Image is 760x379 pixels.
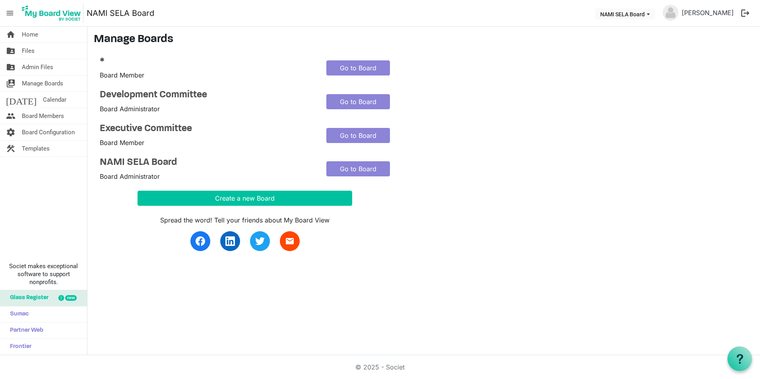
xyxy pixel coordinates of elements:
[326,60,390,75] a: Go to Board
[4,262,83,286] span: Societ makes exceptional software to support nonprofits.
[22,27,38,43] span: Home
[43,92,66,108] span: Calendar
[6,323,43,338] span: Partner Web
[100,123,314,135] a: Executive Committee
[100,157,314,168] a: NAMI SELA Board
[87,5,154,21] a: NAMI SELA Board
[94,33,754,46] h3: Manage Boards
[100,139,144,147] span: Board Member
[100,172,160,180] span: Board Administrator
[22,108,64,124] span: Board Members
[326,128,390,143] a: Go to Board
[355,363,405,371] a: © 2025 - Societ
[6,306,29,322] span: Sumac
[679,5,737,21] a: [PERSON_NAME]
[6,339,31,355] span: Frontier
[22,59,53,75] span: Admin Files
[100,105,160,113] span: Board Administrator
[285,236,295,246] span: email
[100,89,314,101] a: Development Committee
[6,108,16,124] span: people
[280,231,300,251] a: email
[138,191,352,206] button: Create a new Board
[6,43,16,59] span: folder_shared
[6,27,16,43] span: home
[19,3,83,23] img: My Board View Logo
[6,141,16,157] span: construction
[22,141,50,157] span: Templates
[22,43,35,59] span: Files
[6,75,16,91] span: switch_account
[6,124,16,140] span: settings
[19,3,87,23] a: My Board View Logo
[663,5,679,21] img: no-profile-picture.svg
[65,295,77,301] div: new
[326,161,390,176] a: Go to Board
[100,71,144,79] span: Board Member
[6,59,16,75] span: folder_shared
[225,236,235,246] img: linkedin.svg
[6,290,48,306] span: Glass Register
[737,5,754,21] button: logout
[326,94,390,109] a: Go to Board
[2,6,17,21] span: menu
[255,236,265,246] img: twitter.svg
[196,236,205,246] img: facebook.svg
[6,92,37,108] span: [DATE]
[138,215,352,225] div: Spread the word! Tell your friends about My Board View
[22,75,63,91] span: Manage Boards
[595,8,655,19] button: NAMI SELA Board dropdownbutton
[22,124,75,140] span: Board Configuration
